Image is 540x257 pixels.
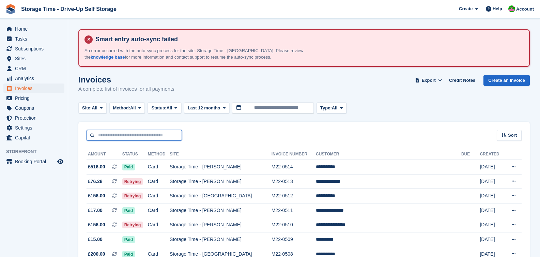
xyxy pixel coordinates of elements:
[88,192,105,199] span: £156.00
[15,103,56,113] span: Coupons
[15,54,56,63] span: Sites
[3,24,64,34] a: menu
[122,207,135,214] span: Paid
[459,5,473,12] span: Create
[148,102,181,114] button: Status: All
[3,93,64,103] a: menu
[508,5,515,12] img: Saeed
[272,189,316,203] td: M22-0512
[493,5,502,12] span: Help
[167,105,172,111] span: All
[15,113,56,123] span: Protection
[317,102,346,114] button: Type: All
[88,163,105,170] span: £516.00
[170,203,272,218] td: Storage Time - [PERSON_NAME]
[113,105,130,111] span: Method:
[148,174,170,189] td: Card
[188,105,220,111] span: Last 12 months
[15,44,56,54] span: Subscriptions
[3,84,64,93] a: menu
[78,85,174,93] p: A complete list of invoices for all payments
[272,232,316,247] td: M22-0509
[272,149,316,160] th: Invoice Number
[184,102,229,114] button: Last 12 months
[480,203,504,218] td: [DATE]
[422,77,436,84] span: Export
[15,64,56,73] span: CRM
[480,189,504,203] td: [DATE]
[88,178,103,185] span: £76.28
[3,157,64,166] a: menu
[88,221,105,228] span: £156.00
[483,75,530,86] a: Create an Invoice
[15,93,56,103] span: Pricing
[170,232,272,247] td: Storage Time - [PERSON_NAME]
[461,149,480,160] th: Due
[5,4,16,14] img: stora-icon-8386f47178a22dfd0bd8f6a31ec36ba5ce8667c1dd55bd0f319d3a0aa187defe.svg
[148,160,170,175] td: Card
[272,174,316,189] td: M22-0513
[6,148,68,155] span: Storefront
[3,133,64,142] a: menu
[84,47,323,61] p: An error occurred with the auto-sync process for the site: Storage Time - [GEOGRAPHIC_DATA]. Plea...
[148,203,170,218] td: Card
[148,218,170,232] td: Card
[170,149,272,160] th: Site
[15,157,56,166] span: Booking Portal
[122,164,135,170] span: Paid
[15,24,56,34] span: Home
[170,189,272,203] td: Storage Time - [GEOGRAPHIC_DATA]
[272,203,316,218] td: M22-0511
[15,123,56,133] span: Settings
[3,34,64,44] a: menu
[15,133,56,142] span: Capital
[88,236,103,243] span: £15.00
[170,174,272,189] td: Storage Time - [PERSON_NAME]
[18,3,119,15] a: Storage Time - Drive-Up Self Storage
[148,149,170,160] th: Method
[480,160,504,175] td: [DATE]
[78,102,107,114] button: Site: All
[87,149,122,160] th: Amount
[170,218,272,232] td: Storage Time - [PERSON_NAME]
[56,157,64,166] a: Preview store
[508,132,517,139] span: Sort
[480,232,504,247] td: [DATE]
[3,123,64,133] a: menu
[332,105,338,111] span: All
[15,34,56,44] span: Tasks
[122,222,143,228] span: Retrying
[151,105,166,111] span: Status:
[78,75,174,84] h1: Invoices
[92,105,97,111] span: All
[91,55,125,60] a: knowledge base
[480,218,504,232] td: [DATE]
[446,75,478,86] a: Credit Notes
[3,54,64,63] a: menu
[316,149,461,160] th: Customer
[3,103,64,113] a: menu
[3,64,64,73] a: menu
[88,207,103,214] span: £17.00
[122,178,143,185] span: Retrying
[516,6,534,13] span: Account
[170,160,272,175] td: Storage Time - [PERSON_NAME]
[15,74,56,83] span: Analytics
[3,74,64,83] a: menu
[480,149,504,160] th: Created
[480,174,504,189] td: [DATE]
[15,84,56,93] span: Invoices
[320,105,332,111] span: Type:
[82,105,92,111] span: Site:
[272,218,316,232] td: M22-0510
[122,236,135,243] span: Paid
[3,113,64,123] a: menu
[109,102,145,114] button: Method: All
[130,105,136,111] span: All
[122,149,148,160] th: Status
[272,160,316,175] td: M22-0514
[414,75,444,86] button: Export
[122,193,143,199] span: Retrying
[148,189,170,203] td: Card
[3,44,64,54] a: menu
